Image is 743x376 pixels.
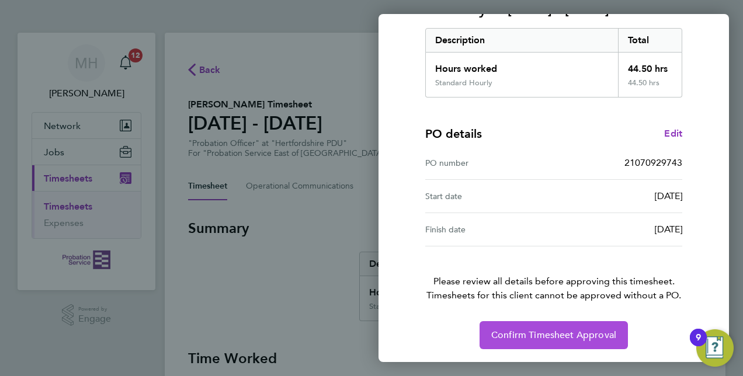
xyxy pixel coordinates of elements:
[664,128,682,139] span: Edit
[425,156,554,170] div: PO number
[618,29,682,52] div: Total
[426,29,618,52] div: Description
[425,189,554,203] div: Start date
[411,246,696,302] p: Please review all details before approving this timesheet.
[554,222,682,236] div: [DATE]
[425,126,482,142] h4: PO details
[491,329,616,341] span: Confirm Timesheet Approval
[480,321,628,349] button: Confirm Timesheet Approval
[618,78,682,97] div: 44.50 hrs
[554,189,682,203] div: [DATE]
[664,127,682,141] a: Edit
[435,78,492,88] div: Standard Hourly
[696,337,701,353] div: 9
[624,157,682,168] span: 21070929743
[618,53,682,78] div: 44.50 hrs
[426,53,618,78] div: Hours worked
[425,28,682,98] div: Summary of 22 - 28 Sep 2025
[696,329,734,367] button: Open Resource Center, 9 new notifications
[411,288,696,302] span: Timesheets for this client cannot be approved without a PO.
[425,222,554,236] div: Finish date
